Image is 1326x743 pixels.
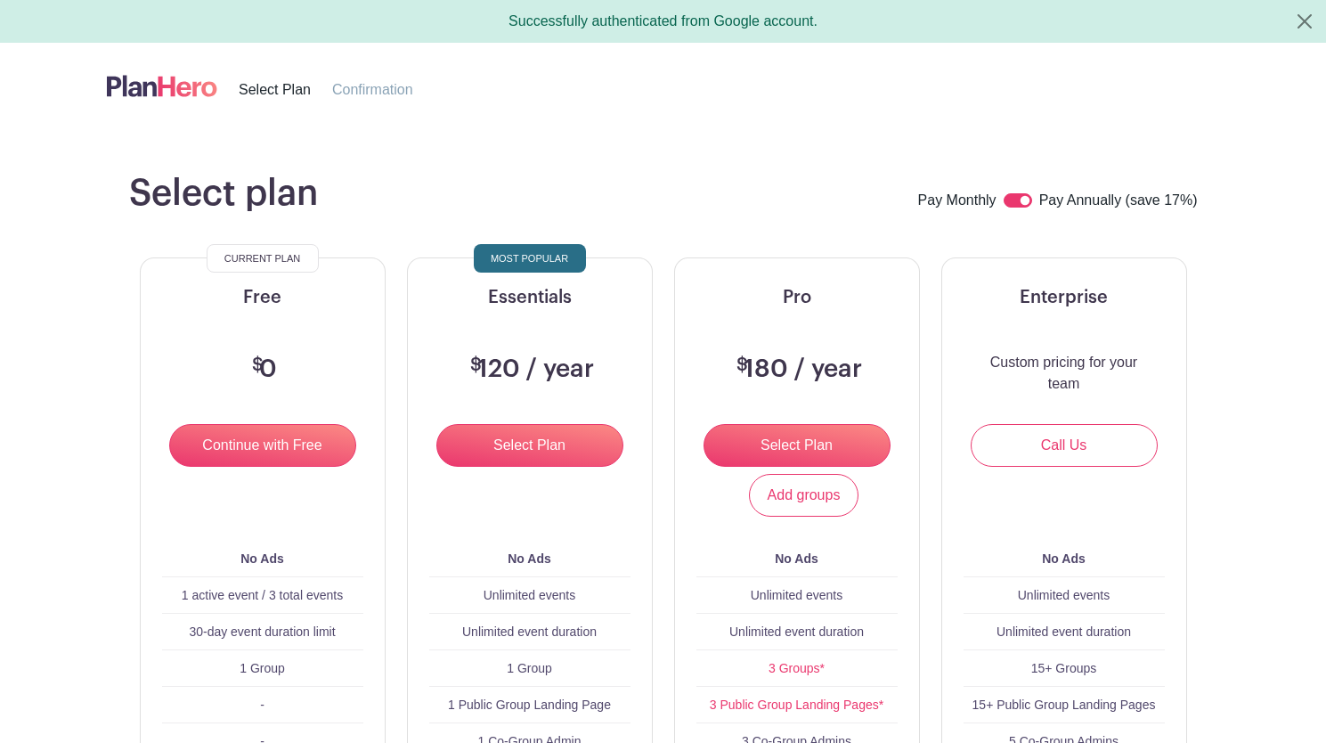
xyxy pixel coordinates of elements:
[736,356,748,374] span: $
[1031,661,1097,675] span: 15+ Groups
[1039,190,1198,213] label: Pay Annually (save 17%)
[729,625,864,639] span: Unlimited event duration
[260,698,264,712] span: -
[775,551,818,566] b: No Ads
[1018,588,1110,602] span: Unlimited events
[470,356,482,374] span: $
[704,424,891,467] input: Select Plan
[466,355,594,385] h3: 120 / year
[162,287,363,308] h5: Free
[751,588,843,602] span: Unlimited events
[189,625,335,639] span: 30-day event duration limit
[107,71,217,101] img: logo-507f7623f17ff9eddc593b1ce0a138ce2505c220e1c5a4e2b4648c50719b7d32.svg
[710,698,883,712] a: 3 Public Group Landing Pages*
[484,588,576,602] span: Unlimited events
[248,355,277,385] h3: 0
[769,661,825,675] a: 3 Groups*
[436,424,623,467] input: Select Plan
[182,588,343,602] span: 1 active event / 3 total events
[508,551,550,566] b: No Ads
[448,698,611,712] span: 1 Public Group Landing Page
[240,551,283,566] b: No Ads
[429,287,630,308] h5: Essentials
[985,352,1143,395] p: Custom pricing for your team
[964,287,1165,308] h5: Enterprise
[732,355,862,385] h3: 180 / year
[972,698,1156,712] span: 15+ Public Group Landing Pages
[971,424,1158,467] a: Call Us
[239,82,311,97] span: Select Plan
[1042,551,1085,566] b: No Ads
[129,172,318,215] h1: Select plan
[491,248,568,269] span: Most Popular
[918,190,997,213] label: Pay Monthly
[997,625,1131,639] span: Unlimited event duration
[169,424,356,467] input: Continue with Free
[696,287,898,308] h5: Pro
[749,474,859,517] a: Add groups
[332,82,413,97] span: Confirmation
[224,248,300,269] span: Current Plan
[462,625,597,639] span: Unlimited event duration
[507,661,552,675] span: 1 Group
[240,661,285,675] span: 1 Group
[252,356,264,374] span: $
